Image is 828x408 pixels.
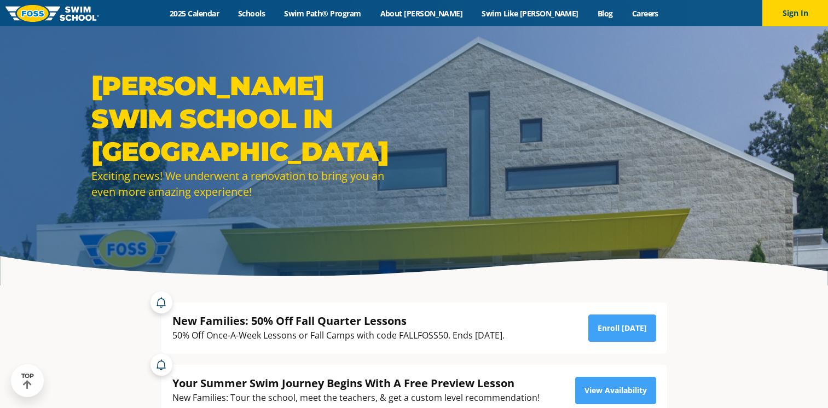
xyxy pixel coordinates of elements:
div: Exciting news! We underwent a renovation to bring you an even more amazing experience! [91,168,409,200]
a: Swim Like [PERSON_NAME] [472,8,588,19]
a: Careers [622,8,668,19]
div: Your Summer Swim Journey Begins With A Free Preview Lesson [172,376,540,390]
a: About [PERSON_NAME] [370,8,472,19]
a: Swim Path® Program [275,8,370,19]
div: 50% Off Once-A-Week Lessons or Fall Camps with code FALLFOSS50. Ends [DATE]. [172,328,505,343]
div: TOP [21,372,34,389]
h1: [PERSON_NAME] SWIM SCHOOL IN [GEOGRAPHIC_DATA] [91,69,409,168]
a: 2025 Calendar [160,8,229,19]
div: New Families: 50% Off Fall Quarter Lessons [172,313,505,328]
a: Enroll [DATE] [588,314,656,342]
a: Schools [229,8,275,19]
a: Blog [588,8,622,19]
img: FOSS Swim School Logo [5,5,99,22]
div: New Families: Tour the school, meet the teachers, & get a custom level recommendation! [172,390,540,405]
a: View Availability [575,377,656,404]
